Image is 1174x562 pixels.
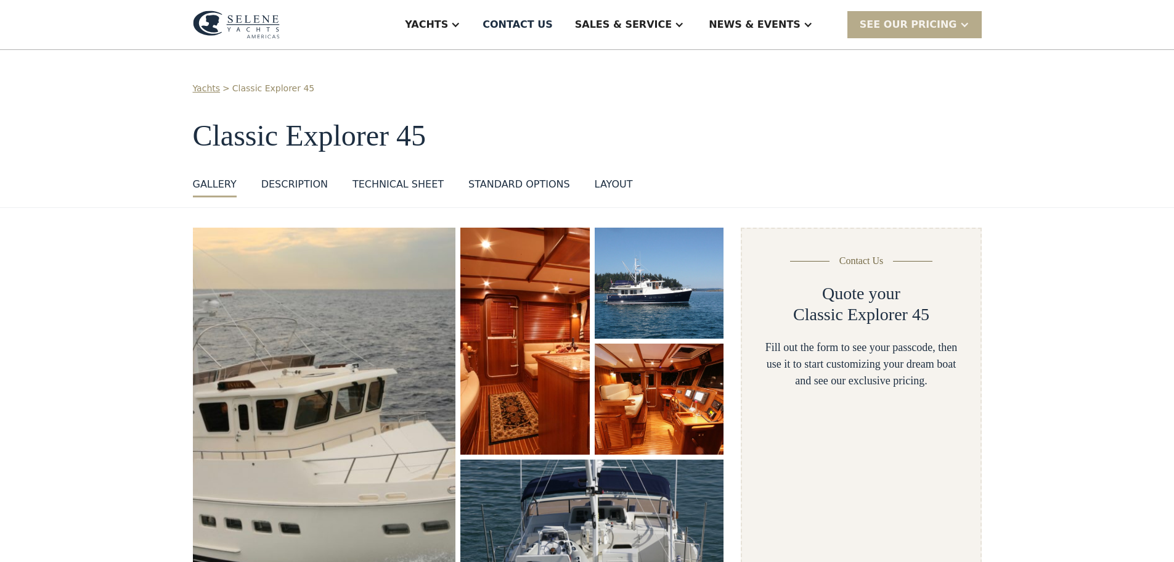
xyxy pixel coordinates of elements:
div: > [222,82,230,95]
a: open lightbox [460,228,589,455]
img: 45 foot motor yacht [460,228,589,455]
div: Contact US [483,17,553,32]
div: DESCRIPTION [261,177,328,192]
h2: Quote your [822,283,900,304]
a: layout [595,177,633,197]
div: GALLERY [193,177,237,192]
div: News & EVENTS [709,17,801,32]
img: logo [193,10,280,39]
h1: Classic Explorer 45 [193,120,982,152]
div: Yachts [405,17,448,32]
a: standard options [468,177,570,197]
a: open lightbox [595,228,724,339]
a: Classic Explorer 45 [232,82,314,95]
div: layout [595,177,633,192]
div: standard options [468,177,570,192]
div: Fill out the form to see your passcode, then use it to start customizing your dream boat and see ... [762,339,960,389]
div: SEE Our Pricing [860,17,957,32]
a: Technical sheet [353,177,444,197]
a: DESCRIPTION [261,177,328,197]
img: 45 foot motor yacht [595,228,724,339]
h2: Classic Explorer 45 [793,304,929,325]
a: GALLERY [193,177,237,197]
a: open lightbox [595,344,724,455]
a: Yachts [193,82,221,95]
div: Contact Us [839,254,884,268]
img: 45 foot motor yacht [595,344,724,455]
div: Sales & Service [575,17,672,32]
div: Technical sheet [353,177,444,192]
div: SEE Our Pricing [847,11,982,38]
